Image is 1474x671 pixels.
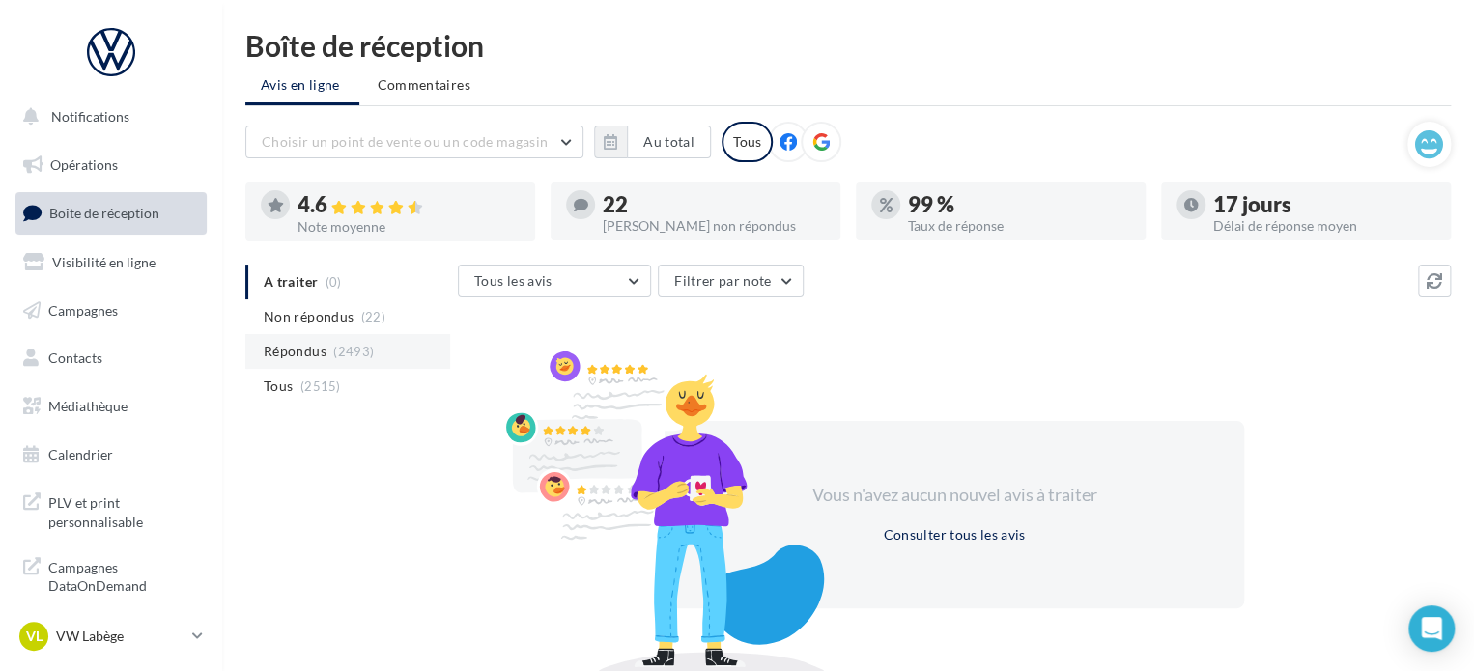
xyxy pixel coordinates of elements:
button: Filtrer par note [658,265,804,297]
span: Médiathèque [48,398,128,414]
span: PLV et print personnalisable [48,489,199,531]
span: Campagnes [48,301,118,318]
div: Délai de réponse moyen [1213,219,1435,233]
button: Notifications [12,97,203,137]
div: Open Intercom Messenger [1408,605,1455,652]
span: Opérations [50,156,118,173]
a: Boîte de réception [12,192,211,234]
span: Visibilité en ligne [52,254,156,270]
button: Choisir un point de vente ou un code magasin [245,126,583,158]
span: Campagnes DataOnDemand [48,554,199,596]
div: 17 jours [1213,194,1435,215]
span: Tous [264,377,293,396]
a: Calendrier [12,434,211,475]
span: Boîte de réception [49,205,159,221]
div: 22 [603,194,825,215]
span: Contacts [48,349,102,366]
button: Consulter tous les avis [875,523,1033,546]
a: VL VW Labège [15,618,207,655]
span: Notifications [51,108,129,125]
a: Opérations [12,145,211,185]
a: Campagnes [12,291,211,331]
a: Campagnes DataOnDemand [12,546,211,603]
a: Contacts [12,338,211,378]
span: Tous les avis [474,272,553,289]
a: Visibilité en ligne [12,242,211,283]
a: PLV et print personnalisable [12,482,211,539]
div: 99 % [908,194,1130,215]
div: Taux de réponse [908,219,1130,233]
span: Calendrier [48,446,113,462]
span: VL [26,627,43,646]
span: Commentaires [378,76,470,93]
span: (2493) [333,344,374,359]
div: Tous [722,122,773,162]
span: Choisir un point de vente ou un code magasin [262,133,548,150]
p: VW Labège [56,627,184,646]
span: (22) [361,309,385,324]
button: Au total [594,126,711,158]
span: Non répondus [264,307,354,326]
div: Note moyenne [298,220,520,234]
button: Au total [627,126,711,158]
a: Médiathèque [12,386,211,427]
span: Répondus [264,342,326,361]
div: 4.6 [298,194,520,216]
span: (2515) [300,378,341,394]
div: Boîte de réception [245,31,1451,60]
div: Vous n'avez aucun nouvel avis à traiter [788,483,1120,508]
div: [PERSON_NAME] non répondus [603,219,825,233]
button: Tous les avis [458,265,651,297]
